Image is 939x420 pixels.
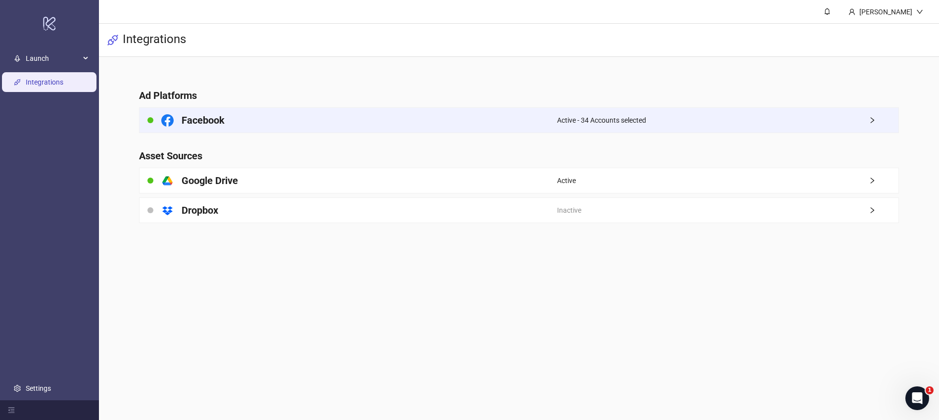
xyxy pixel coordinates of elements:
[182,113,225,127] h4: Facebook
[139,89,898,102] h4: Ad Platforms
[182,174,238,187] h4: Google Drive
[8,407,15,414] span: menu-fold
[107,34,119,46] span: api
[139,197,898,223] a: DropboxInactiveright
[14,55,21,62] span: rocket
[26,78,63,86] a: Integrations
[557,115,646,126] span: Active - 34 Accounts selected
[869,207,898,214] span: right
[26,48,80,68] span: Launch
[139,107,898,133] a: FacebookActive - 34 Accounts selectedright
[139,149,898,163] h4: Asset Sources
[869,177,898,184] span: right
[905,386,929,410] iframe: Intercom live chat
[557,205,581,216] span: Inactive
[848,8,855,15] span: user
[855,6,916,17] div: [PERSON_NAME]
[824,8,831,15] span: bell
[557,175,576,186] span: Active
[869,117,898,124] span: right
[26,384,51,392] a: Settings
[926,386,934,394] span: 1
[916,8,923,15] span: down
[182,203,218,217] h4: Dropbox
[139,168,898,193] a: Google DriveActiveright
[123,32,186,48] h3: Integrations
